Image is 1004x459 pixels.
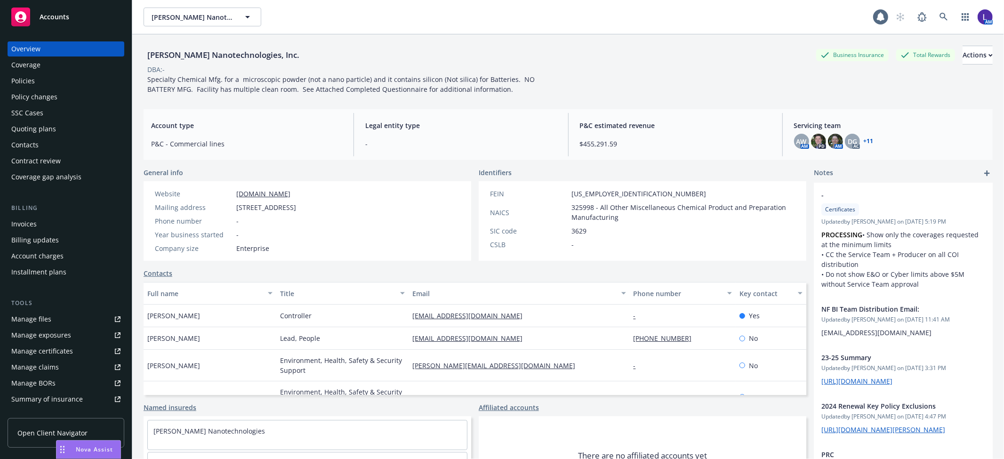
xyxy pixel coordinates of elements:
[11,376,56,391] div: Manage BORs
[794,121,985,130] span: Servicing team
[11,360,59,375] div: Manage claims
[409,282,629,305] button: Email
[8,344,124,359] a: Manage certificates
[8,265,124,280] a: Installment plans
[11,344,73,359] div: Manage certificates
[749,311,760,321] span: Yes
[821,190,961,200] span: -
[280,289,395,298] div: Title
[147,392,200,402] span: [PERSON_NAME]
[144,403,196,412] a: Named insureds
[571,189,706,199] span: [US_EMPLOYER_IDENTIFICATION_NUMBER]
[40,13,69,21] span: Accounts
[11,89,57,105] div: Policy changes
[280,355,405,375] span: Environment, Health, Safety & Security Support
[821,230,862,239] strong: PROCESSING
[8,392,124,407] a: Summary of insurance
[155,189,233,199] div: Website
[8,298,124,308] div: Tools
[8,249,124,264] a: Account charges
[864,138,874,144] a: +11
[963,46,993,64] div: Actions
[56,441,68,459] div: Drag to move
[11,169,81,185] div: Coverage gap analysis
[280,387,405,407] span: Environment, Health, Safety & Security Support
[8,169,124,185] a: Coverage gap analysis
[490,240,568,250] div: CSLB
[8,137,124,153] a: Contacts
[153,427,265,435] a: [PERSON_NAME] Nanotechnologies
[913,8,932,26] a: Report a Bug
[147,311,200,321] span: [PERSON_NAME]
[56,440,121,459] button: Nova Assist
[821,412,985,421] span: Updated by [PERSON_NAME] on [DATE] 4:47 PM
[821,425,945,434] a: [URL][DOMAIN_NAME][PERSON_NAME]
[749,333,758,343] span: No
[280,333,320,343] span: Lead, People
[155,202,233,212] div: Mailing address
[796,137,807,146] span: AW
[634,311,643,320] a: -
[11,153,61,169] div: Contract review
[891,8,910,26] a: Start snowing
[821,377,892,386] a: [URL][DOMAIN_NAME]
[280,311,312,321] span: Controller
[144,49,303,61] div: [PERSON_NAME] Nanotechnologies, Inc.
[825,205,855,214] span: Certificates
[412,334,530,343] a: [EMAIL_ADDRESS][DOMAIN_NAME]
[236,230,239,240] span: -
[8,4,124,30] a: Accounts
[479,168,512,177] span: Identifiers
[147,75,537,94] span: Specialty Chemical Mfg. for a microscopic powder (not a nano particle) and it contains silicon (N...
[144,168,183,177] span: General info
[8,312,124,327] a: Manage files
[147,289,262,298] div: Full name
[749,392,758,402] span: No
[236,202,296,212] span: [STREET_ADDRESS]
[479,403,539,412] a: Affiliated accounts
[144,8,261,26] button: [PERSON_NAME] Nanotechnologies, Inc.
[828,134,843,149] img: photo
[8,105,124,121] a: SSC Cases
[365,121,556,130] span: Legal entity type
[634,289,722,298] div: Phone number
[814,394,993,442] div: 2024 Renewal Key Policy ExclusionsUpdatedby [PERSON_NAME] on [DATE] 4:47 PM[URL][DOMAIN_NAME][PER...
[8,203,124,213] div: Billing
[17,428,88,438] span: Open Client Navigator
[816,49,889,61] div: Business Insurance
[155,230,233,240] div: Year business started
[8,360,124,375] a: Manage claims
[11,312,51,327] div: Manage files
[8,89,124,105] a: Policy changes
[155,243,233,253] div: Company size
[412,289,615,298] div: Email
[956,8,975,26] a: Switch app
[155,216,233,226] div: Phone number
[11,249,64,264] div: Account charges
[11,265,66,280] div: Installment plans
[634,334,699,343] a: [PHONE_NUMBER]
[11,121,56,137] div: Quoting plans
[236,216,239,226] span: -
[152,12,233,22] span: [PERSON_NAME] Nanotechnologies, Inc.
[276,282,409,305] button: Title
[821,353,961,362] span: 23-25 Summary
[11,105,43,121] div: SSC Cases
[8,328,124,343] a: Manage exposures
[11,328,71,343] div: Manage exposures
[147,333,200,343] span: [PERSON_NAME]
[490,226,568,236] div: SIC code
[11,392,83,407] div: Summary of insurance
[8,233,124,248] a: Billing updates
[490,208,568,217] div: NAICS
[821,230,985,289] p: • Show only the coverages requested at the minimum limits • CC the Service Team + Producer on all...
[76,445,113,453] span: Nova Assist
[8,57,124,72] a: Coverage
[8,376,124,391] a: Manage BORs
[8,73,124,89] a: Policies
[236,243,269,253] span: Enterprise
[580,121,771,130] span: P&C estimated revenue
[634,361,643,370] a: -
[147,64,165,74] div: DBA: -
